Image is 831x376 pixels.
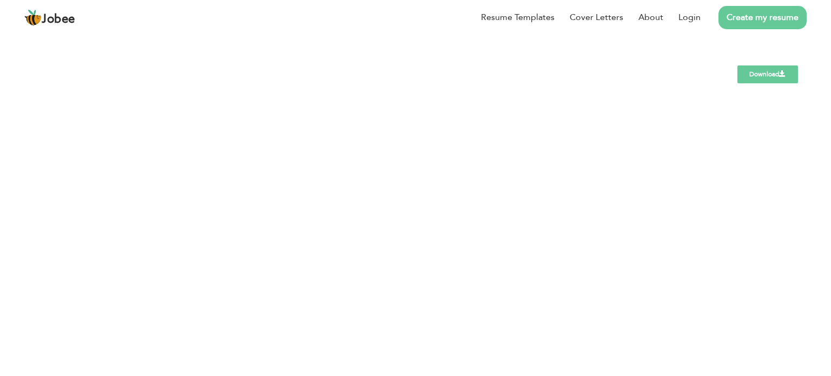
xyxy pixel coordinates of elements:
[24,9,42,27] img: jobee.io
[570,11,623,24] a: Cover Letters
[678,11,701,24] a: Login
[481,11,555,24] a: Resume Templates
[24,9,75,27] a: Jobee
[737,65,798,83] a: Download
[638,11,663,24] a: About
[42,14,75,25] span: Jobee
[718,6,807,29] a: Create my resume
